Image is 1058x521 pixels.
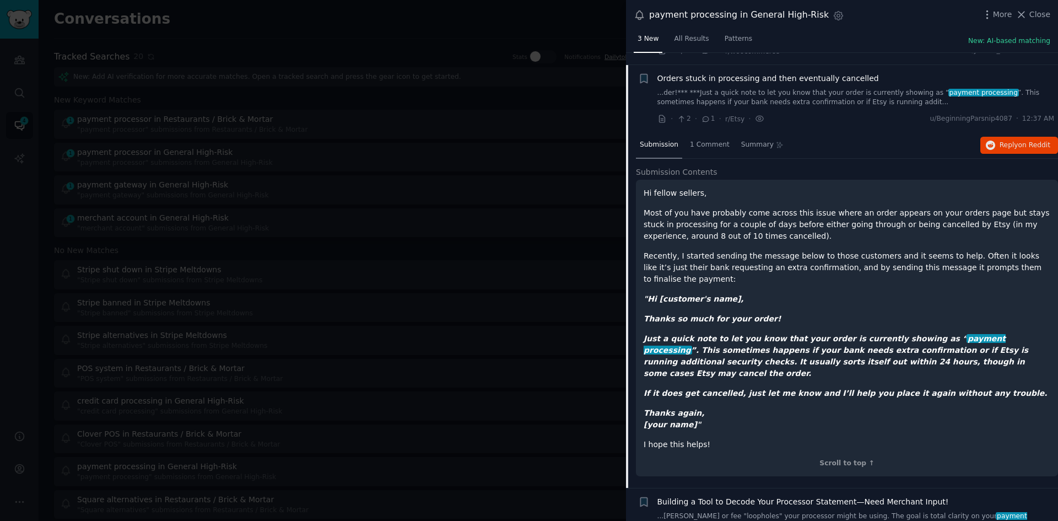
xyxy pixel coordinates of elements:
[981,9,1012,20] button: More
[725,115,744,123] span: r/Etsy
[644,187,1050,199] p: Hi fellow sellers,
[690,140,730,150] span: 1 Comment
[644,207,1050,242] p: Most of you have probably come across this issue where an order appears on your orders page but s...
[638,34,658,44] span: 3 New
[657,73,879,84] a: Orders stuck in processing and then eventually cancelled
[1000,141,1050,151] span: Reply
[671,113,673,125] span: ·
[636,166,717,178] span: Submission Contents
[649,8,829,22] div: payment processing in General High-Risk
[644,459,1050,469] div: Scroll to top ↑
[644,294,744,303] em: "Hi [customer's name],
[644,420,701,429] em: [your name]"
[1022,114,1054,124] span: 12:37 AM
[644,314,781,323] em: Thanks so much for your order!
[644,250,1050,285] p: Recently, I started sending the message below to those customers and it seems to help. Often it l...
[677,114,690,124] span: 2
[1016,9,1050,20] button: Close
[741,140,774,150] span: Summary
[644,334,1028,378] em: Just a quick note to let you know that your order is currently showing as “ ”. This sometimes hap...
[644,409,704,417] em: Thanks again,
[1029,9,1050,20] span: Close
[657,496,949,508] a: Building a Tool to Decode Your Processor Statement—Need Merchant Input!
[968,36,1050,46] button: New: AI-based matching
[948,89,1019,96] span: payment processing
[1018,141,1050,149] span: on Reddit
[701,114,715,124] span: 1
[725,47,780,55] span: r/woocommerce
[695,113,697,125] span: ·
[993,9,1012,20] span: More
[634,30,662,53] a: 3 New
[725,34,752,44] span: Patterns
[674,34,709,44] span: All Results
[980,137,1058,154] button: Replyon Reddit
[640,140,678,150] span: Submission
[721,30,756,53] a: Patterns
[719,113,721,125] span: ·
[644,334,1006,355] span: payment processing
[670,30,712,53] a: All Results
[930,114,1012,124] span: u/BeginningParsnip4087
[644,439,1050,450] p: I hope this helps!
[748,113,751,125] span: ·
[657,88,1055,108] a: ...der!*** ***Just a quick note to let you know that your order is currently showing as “payment ...
[644,389,1048,398] em: If it does get cancelled, just let me know and I’ll help you place it again without any trouble.
[1016,114,1018,124] span: ·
